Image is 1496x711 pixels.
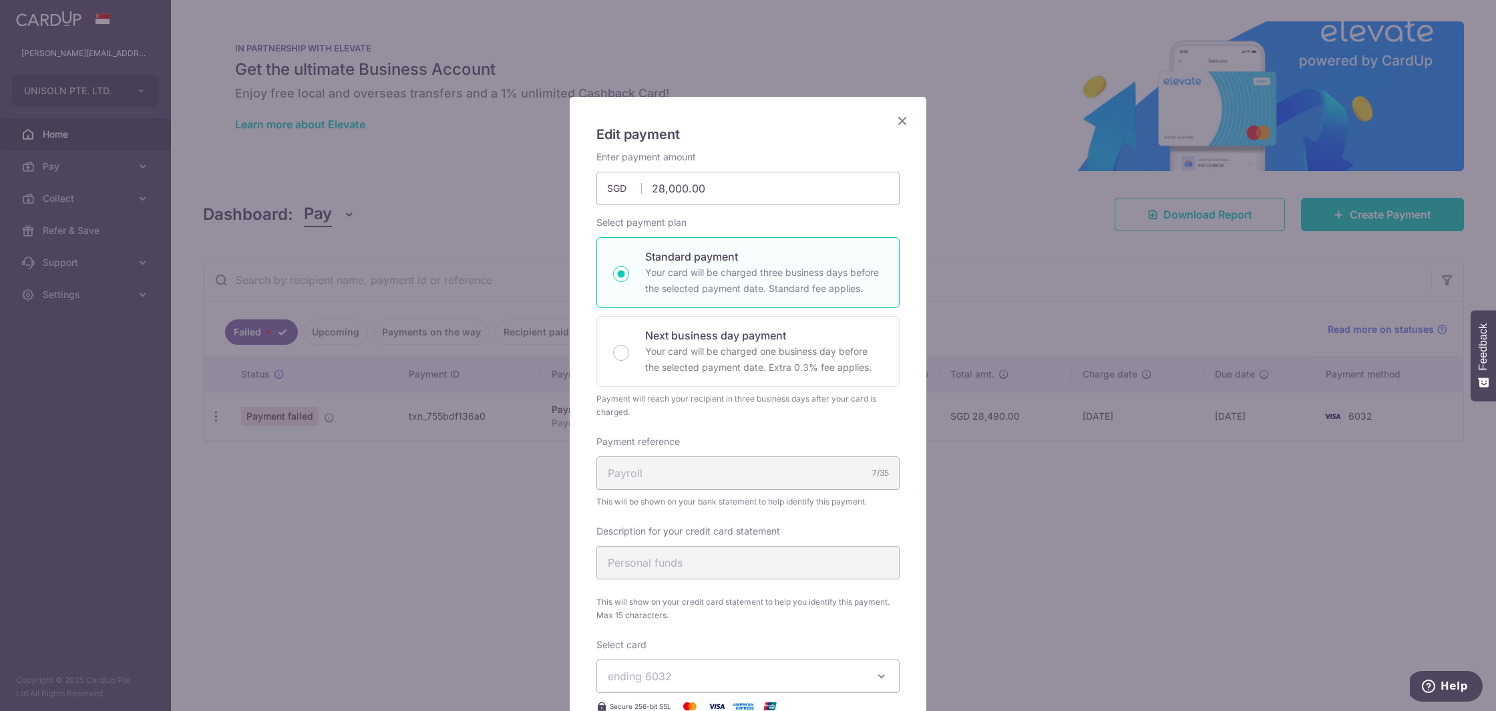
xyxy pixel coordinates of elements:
[596,392,900,419] div: Payment will reach your recipient in three business days after your card is charged.
[596,150,696,164] label: Enter payment amount
[608,670,672,683] span: ending 6032
[596,495,900,509] span: This will be shown on your bank statement to help identify this payment.
[596,638,646,652] label: Select card
[1410,671,1483,704] iframe: Opens a widget where you can find more information
[607,182,642,195] span: SGD
[596,435,680,448] label: Payment reference
[645,265,883,297] p: Your card will be charged three business days before the selected payment date. Standard fee appl...
[596,172,900,205] input: 0.00
[596,525,780,538] label: Description for your credit card statement
[1471,310,1496,401] button: Feedback - Show survey
[596,216,687,229] label: Select payment plan
[596,124,900,145] h5: Edit payment
[645,249,883,265] p: Standard payment
[596,660,900,693] button: ending 6032
[1477,323,1489,370] span: Feedback
[894,113,910,129] button: Close
[596,595,900,622] span: This will show on your credit card statement to help you identify this payment. Max 15 characters.
[645,327,883,343] p: Next business day payment
[872,466,889,480] div: 7/35
[645,343,883,376] p: Your card will be charged one business day before the selected payment date. Extra 0.3% fee applies.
